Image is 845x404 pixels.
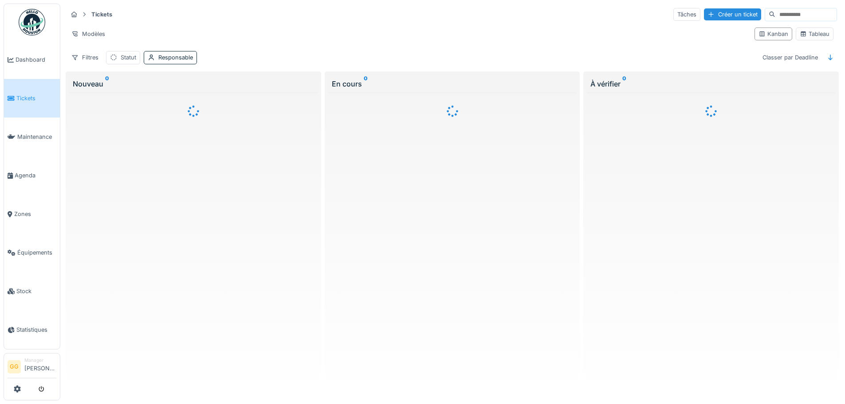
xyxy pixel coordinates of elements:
[4,310,60,349] a: Statistiques
[4,118,60,156] a: Maintenance
[8,357,56,378] a: GG Manager[PERSON_NAME]
[673,8,700,21] div: Tâches
[8,360,21,373] li: GG
[4,272,60,310] a: Stock
[4,40,60,79] a: Dashboard
[16,326,56,334] span: Statistiques
[4,79,60,118] a: Tickets
[17,248,56,257] span: Équipements
[17,133,56,141] span: Maintenance
[16,55,56,64] span: Dashboard
[16,287,56,295] span: Stock
[19,9,45,35] img: Badge_color-CXgf-gQk.svg
[364,78,368,89] sup: 0
[88,10,116,19] strong: Tickets
[73,78,314,89] div: Nouveau
[4,233,60,272] a: Équipements
[15,171,56,180] span: Agenda
[590,78,832,89] div: À vérifier
[332,78,573,89] div: En cours
[704,8,761,20] div: Créer un ticket
[4,195,60,233] a: Zones
[67,27,109,40] div: Modèles
[14,210,56,218] span: Zones
[121,53,136,62] div: Statut
[158,53,193,62] div: Responsable
[622,78,626,89] sup: 0
[67,51,102,64] div: Filtres
[759,30,788,38] div: Kanban
[24,357,56,364] div: Manager
[800,30,829,38] div: Tableau
[105,78,109,89] sup: 0
[24,357,56,376] li: [PERSON_NAME]
[759,51,822,64] div: Classer par Deadline
[4,156,60,195] a: Agenda
[16,94,56,102] span: Tickets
